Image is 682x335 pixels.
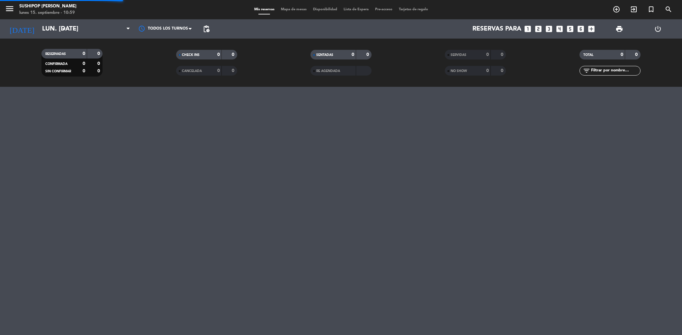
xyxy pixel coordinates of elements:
[182,69,202,73] span: CANCELADA
[486,52,489,57] strong: 0
[654,25,662,33] i: power_settings_new
[352,52,354,57] strong: 0
[202,25,210,33] span: pending_actions
[366,52,370,57] strong: 0
[635,52,639,57] strong: 0
[545,25,553,33] i: looks_3
[316,69,340,73] span: RE AGENDADA
[5,4,14,14] i: menu
[5,22,39,36] i: [DATE]
[19,10,76,16] div: lunes 15. septiembre - 10:59
[451,69,467,73] span: NO SHOW
[83,51,85,56] strong: 0
[372,8,396,11] span: Pre-acceso
[577,25,585,33] i: looks_6
[316,53,333,57] span: SENTADAS
[83,61,85,66] strong: 0
[486,68,489,73] strong: 0
[630,5,638,13] i: exit_to_app
[19,3,76,10] div: Sushipop [PERSON_NAME]
[501,52,505,57] strong: 0
[232,52,236,57] strong: 0
[615,25,623,33] span: print
[566,25,574,33] i: looks_5
[45,62,67,66] span: CONFIRMADA
[639,19,677,39] div: LOG OUT
[97,51,101,56] strong: 0
[182,53,200,57] span: CHECK INS
[278,8,310,11] span: Mapa de mesas
[251,8,278,11] span: Mis reservas
[451,53,466,57] span: SERVIDAS
[396,8,431,11] span: Tarjetas de regalo
[60,25,67,33] i: arrow_drop_down
[45,52,66,56] span: RESERVADAS
[590,67,640,74] input: Filtrar por nombre...
[340,8,372,11] span: Lista de Espera
[97,69,101,73] strong: 0
[472,25,521,33] span: Reservas para
[647,5,655,13] i: turned_in_not
[555,25,564,33] i: looks_4
[665,5,672,13] i: search
[501,68,505,73] strong: 0
[583,67,590,75] i: filter_list
[534,25,543,33] i: looks_two
[524,25,532,33] i: looks_one
[97,61,101,66] strong: 0
[583,53,593,57] span: TOTAL
[621,52,623,57] strong: 0
[45,70,71,73] span: SIN CONFIRMAR
[83,69,85,73] strong: 0
[310,8,340,11] span: Disponibilidad
[232,68,236,73] strong: 0
[217,68,220,73] strong: 0
[5,4,14,16] button: menu
[613,5,620,13] i: add_circle_outline
[587,25,596,33] i: add_box
[217,52,220,57] strong: 0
